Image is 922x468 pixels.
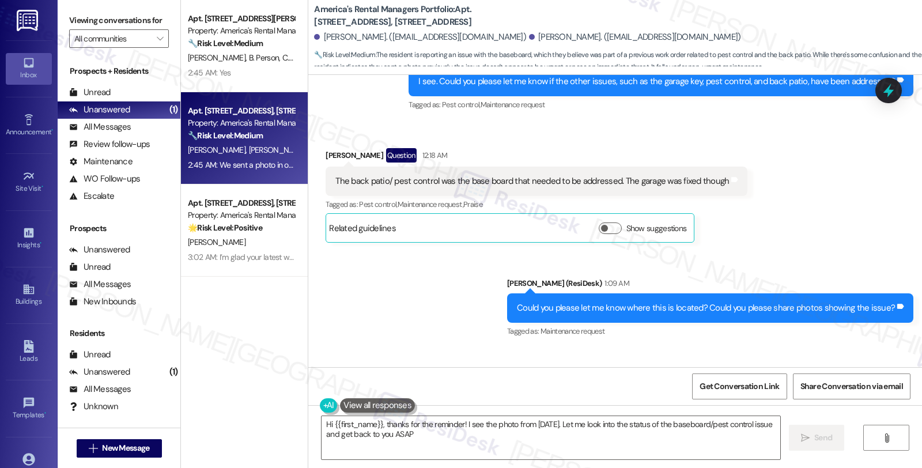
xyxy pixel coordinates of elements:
button: Share Conversation via email [793,373,910,399]
div: Unread [69,349,111,361]
div: 1:09 AM [602,277,629,289]
span: : The resident is reporting an issue with the baseboard, which they believe was part of a previou... [314,49,922,74]
a: Leads [6,337,52,368]
strong: 🔧 Risk Level: Medium [314,50,375,59]
div: Related guidelines [329,222,396,239]
span: Maintenance request , [398,199,463,209]
div: WO Follow-ups [69,173,140,185]
strong: 🔧 Risk Level: Medium [188,38,263,48]
input: All communities [74,29,150,48]
strong: 🌟 Risk Level: Positive [188,222,262,233]
button: Send [789,425,845,451]
div: (1) [167,101,181,119]
div: 12:18 AM [420,149,448,161]
div: Escalate [69,190,114,202]
a: Insights • [6,223,52,254]
span: [PERSON_NAME] [188,145,249,155]
div: The back patio/ pest control was the base board that needed to be addressed. The garage was fixed... [335,175,729,187]
div: All Messages [69,121,131,133]
label: Show suggestions [626,222,687,235]
div: Unanswered [69,244,130,256]
span: C. Personsr [282,52,320,63]
div: Tagged as: [326,196,747,213]
span: Get Conversation Link [700,380,779,392]
div: Tagged as: [409,96,913,113]
div: All Messages [69,278,131,290]
div: 2:45 AM: We sent a photo in our previous text [DATE] [188,160,364,170]
span: [PERSON_NAME] [188,237,245,247]
span: • [41,183,43,191]
div: Prospects [58,222,180,235]
div: (1) [167,363,181,381]
div: All Messages [69,383,131,395]
span: Pest control , [359,199,398,209]
div: Unread [69,86,111,99]
img: ResiDesk Logo [17,10,40,31]
label: Viewing conversations for [69,12,169,29]
div: Property: America's Rental Managers Portfolio [188,25,294,37]
i:  [89,444,97,453]
span: [PERSON_NAME] [249,145,307,155]
strong: 🔧 Risk Level: Medium [188,130,263,141]
div: Could you please let me know where this is located? Could you please share photos showing the issue? [517,302,895,314]
span: B. Person [249,52,282,63]
i:  [882,433,891,443]
div: 3:02 AM: I’m glad your latest work order has been completed to your satisfaction. If I may ask, h... [188,252,769,262]
div: Unanswered [69,366,130,378]
button: New Message [77,439,162,458]
span: Maintenance request [541,326,605,336]
span: New Message [102,442,149,454]
div: Property: America's Rental Managers Portfolio [188,209,294,221]
div: Prospects + Residents [58,65,180,77]
div: Apt. [STREET_ADDRESS], [STREET_ADDRESS] [188,197,294,209]
div: Review follow-ups [69,138,150,150]
div: [PERSON_NAME] [326,148,747,167]
div: [PERSON_NAME] (ResiDesk) [507,277,913,293]
div: Apt. [STREET_ADDRESS], [STREET_ADDRESS] [188,105,294,117]
span: • [51,126,53,134]
span: Maintenance request [481,100,545,110]
div: Unanswered [69,104,130,116]
span: [PERSON_NAME] [188,52,249,63]
div: Question [386,148,417,163]
span: Praise [463,199,482,209]
a: Buildings [6,280,52,311]
div: I see. Could you please let me know if the other issues, such as the garage key, pest control, an... [418,76,895,88]
i:  [801,433,810,443]
span: • [40,239,41,247]
div: [PERSON_NAME]. ([EMAIL_ADDRESS][DOMAIN_NAME]) [314,31,526,43]
button: Get Conversation Link [692,373,787,399]
a: Site Visit • [6,167,52,198]
span: Send [814,432,832,444]
a: Templates • [6,393,52,424]
div: Unknown [69,401,118,413]
div: Residents [58,327,180,339]
span: • [44,409,46,417]
span: Pest control , [442,100,481,110]
div: Maintenance [69,156,133,168]
div: Apt. [STREET_ADDRESS][PERSON_NAME], [STREET_ADDRESS][PERSON_NAME] [188,13,294,25]
div: Unread [69,261,111,273]
textarea: Hi {{first_name}}, thanks for the reminder! I see the photo from [DATE]. Let me look into the sta... [322,416,780,459]
div: Property: America's Rental Managers Portfolio [188,117,294,129]
a: Inbox [6,53,52,84]
div: Tagged as: [507,323,913,339]
i:  [157,34,163,43]
b: America's Rental Managers Portfolio: Apt. [STREET_ADDRESS], [STREET_ADDRESS] [314,3,545,28]
span: Share Conversation via email [800,380,903,392]
div: New Inbounds [69,296,136,308]
div: 2:45 AM: Yes [188,67,231,78]
div: [PERSON_NAME]. ([EMAIL_ADDRESS][DOMAIN_NAME]) [529,31,741,43]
